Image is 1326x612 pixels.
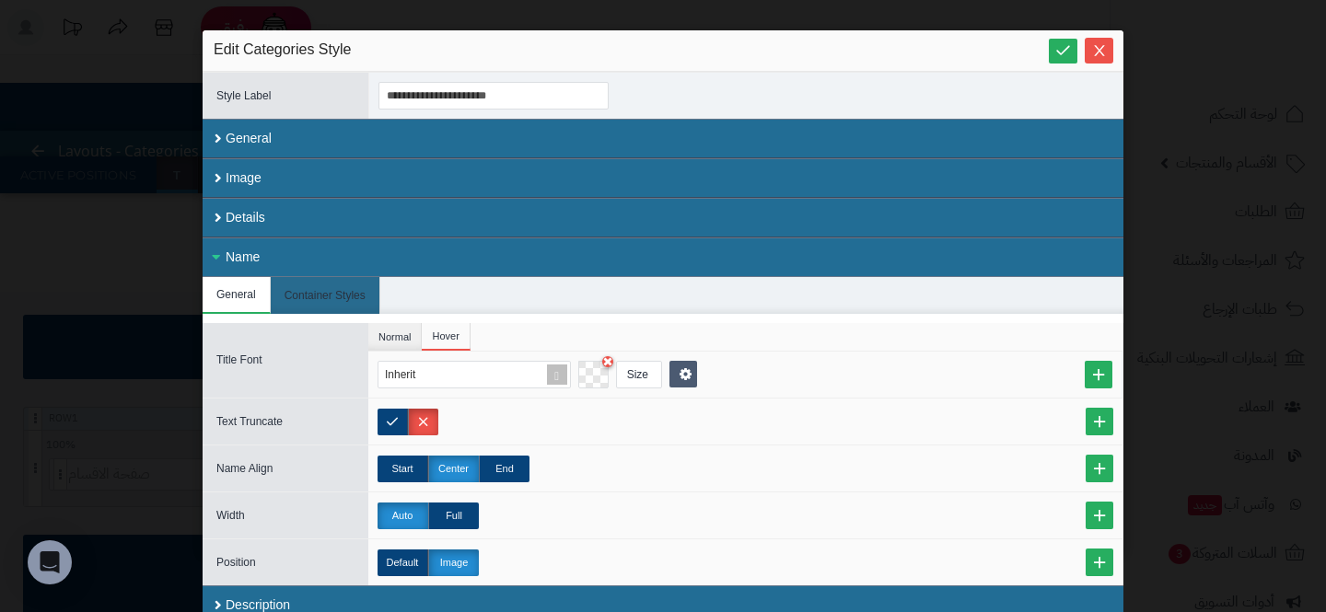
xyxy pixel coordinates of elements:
span: Name Align [216,462,273,475]
label: Default [378,549,428,576]
li: Normal [368,323,422,351]
span: Edit Categories Style [214,40,351,62]
label: Center [428,456,479,482]
div: General [203,119,1123,158]
label: Start [378,456,428,482]
div: Image [203,158,1123,198]
span: Text Truncate [216,415,283,428]
span: Width [216,509,245,522]
div: Name [203,237,1123,277]
li: General [203,277,271,314]
div: Size [617,362,658,387]
span: Style Label [216,89,271,102]
li: Hover [422,323,470,351]
span: Title Font [216,353,262,366]
label: End [479,456,529,482]
label: Image [428,549,479,576]
div: Details [203,198,1123,237]
span: Position [216,556,256,569]
label: Auto [378,502,428,529]
label: Full [428,502,479,529]
li: Container Styles [271,277,380,314]
button: Close [1085,38,1113,64]
div: Open Intercom Messenger [28,540,72,584]
div: Inherit [385,362,434,387]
